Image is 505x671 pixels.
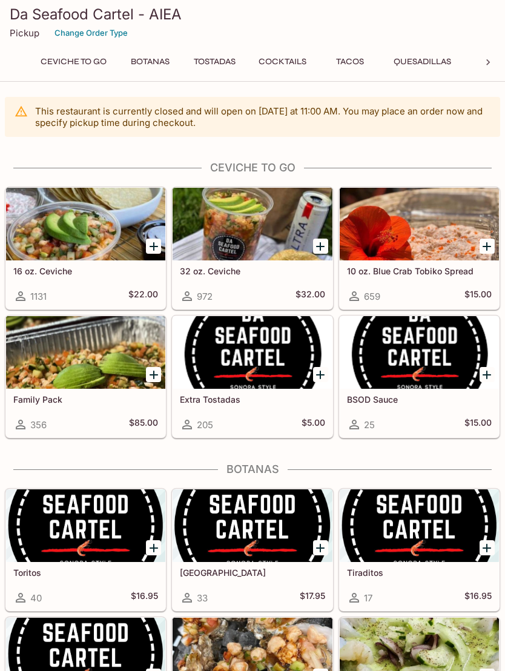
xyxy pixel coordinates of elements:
[302,417,325,432] h5: $5.00
[187,53,242,70] button: Tostadas
[123,53,177,70] button: Botanas
[6,489,165,562] div: Toritos
[30,592,42,604] span: 40
[10,5,495,24] h3: Da Seafood Cartel - AIEA
[6,316,165,389] div: Family Pack
[339,489,500,611] a: Tiraditos17$16.95
[313,367,328,382] button: Add Extra Tostadas
[313,239,328,254] button: Add 32 oz. Ceviche
[464,289,492,303] h5: $15.00
[480,540,495,555] button: Add Tiraditos
[131,590,158,605] h5: $16.95
[339,187,500,309] a: 10 oz. Blue Crab Tobiko Spread659$15.00
[364,592,372,604] span: 17
[35,105,490,128] p: This restaurant is currently closed and will open on [DATE] at 11:00 AM . You may place an order ...
[387,53,458,70] button: Quesadillas
[340,316,499,389] div: BSOD Sauce
[5,463,500,476] h4: Botanas
[146,239,161,254] button: Add 16 oz. Ceviche
[364,419,375,431] span: 25
[197,291,213,302] span: 972
[13,567,158,578] h5: Toritos
[173,489,332,562] div: Chipilon
[347,266,492,276] h5: 10 oz. Blue Crab Tobiko Spread
[128,289,158,303] h5: $22.00
[197,592,208,604] span: 33
[340,489,499,562] div: Tiraditos
[34,53,113,70] button: Ceviche To Go
[10,27,39,39] p: Pickup
[180,266,325,276] h5: 32 oz. Ceviche
[313,540,328,555] button: Add Chipilon
[340,188,499,260] div: 10 oz. Blue Crab Tobiko Spread
[172,316,332,438] a: Extra Tostadas205$5.00
[347,394,492,405] h5: BSOD Sauce
[30,291,47,302] span: 1131
[252,53,313,70] button: Cocktails
[347,567,492,578] h5: Tiraditos
[464,590,492,605] h5: $16.95
[5,316,166,438] a: Family Pack356$85.00
[172,489,332,611] a: [GEOGRAPHIC_DATA]33$17.95
[180,394,325,405] h5: Extra Tostadas
[295,289,325,303] h5: $32.00
[5,489,166,611] a: Toritos40$16.95
[30,419,47,431] span: 356
[300,590,325,605] h5: $17.95
[480,239,495,254] button: Add 10 oz. Blue Crab Tobiko Spread
[146,367,161,382] button: Add Family Pack
[173,316,332,389] div: Extra Tostadas
[5,161,500,174] h4: Ceviche To Go
[197,419,213,431] span: 205
[172,187,332,309] a: 32 oz. Ceviche972$32.00
[464,417,492,432] h5: $15.00
[339,316,500,438] a: BSOD Sauce25$15.00
[13,394,158,405] h5: Family Pack
[364,291,380,302] span: 659
[146,540,161,555] button: Add Toritos
[5,187,166,309] a: 16 oz. Ceviche1131$22.00
[129,417,158,432] h5: $85.00
[323,53,377,70] button: Tacos
[13,266,158,276] h5: 16 oz. Ceviche
[180,567,325,578] h5: [GEOGRAPHIC_DATA]
[6,188,165,260] div: 16 oz. Ceviche
[480,367,495,382] button: Add BSOD Sauce
[173,188,332,260] div: 32 oz. Ceviche
[49,24,133,42] button: Change Order Type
